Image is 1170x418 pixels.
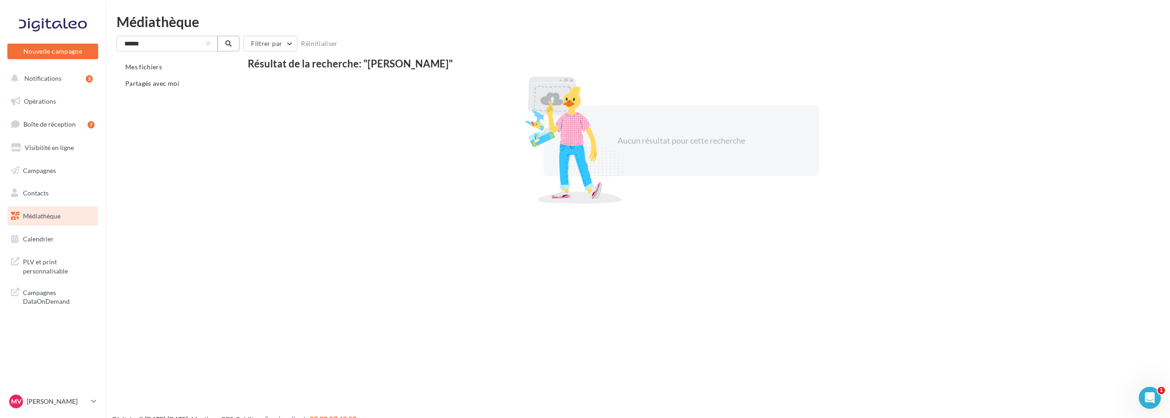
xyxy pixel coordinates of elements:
a: PLV et print personnalisable [6,252,100,279]
span: Boîte de réception [23,120,76,128]
span: Notifications [24,74,61,82]
a: Mv [PERSON_NAME] [7,393,98,410]
span: Mv [11,397,22,406]
span: Campagnes DataOnDemand [23,286,95,306]
a: Visibilité en ligne [6,138,100,157]
a: Médiathèque [6,206,100,226]
span: Visibilité en ligne [25,144,74,151]
span: Médiathèque [23,212,61,220]
div: Résultat de la recherche: "[PERSON_NAME]" [248,59,1115,69]
a: Opérations [6,92,100,111]
button: Nouvelle campagne [7,44,98,59]
a: Campagnes [6,161,100,180]
p: [PERSON_NAME] [27,397,88,406]
span: Campagnes [23,166,56,174]
div: 7 [88,121,95,128]
span: Contacts [23,189,49,197]
span: PLV et print personnalisable [23,256,95,275]
iframe: Intercom live chat [1139,387,1161,409]
span: Aucun résultat pour cette recherche [618,135,745,145]
a: Calendrier [6,229,100,249]
span: Mes fichiers [125,63,162,71]
button: Filtrer par [243,36,297,51]
div: Médiathèque [117,15,1159,28]
span: Opérations [24,97,56,105]
div: 3 [86,75,93,83]
a: Boîte de réception7 [6,114,100,134]
span: 1 [1158,387,1165,394]
button: Réinitialiser [297,38,341,49]
button: Notifications 3 [6,69,96,88]
span: Calendrier [23,235,54,243]
span: Partagés avec moi [125,79,179,87]
a: Contacts [6,184,100,203]
a: Campagnes DataOnDemand [6,283,100,310]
